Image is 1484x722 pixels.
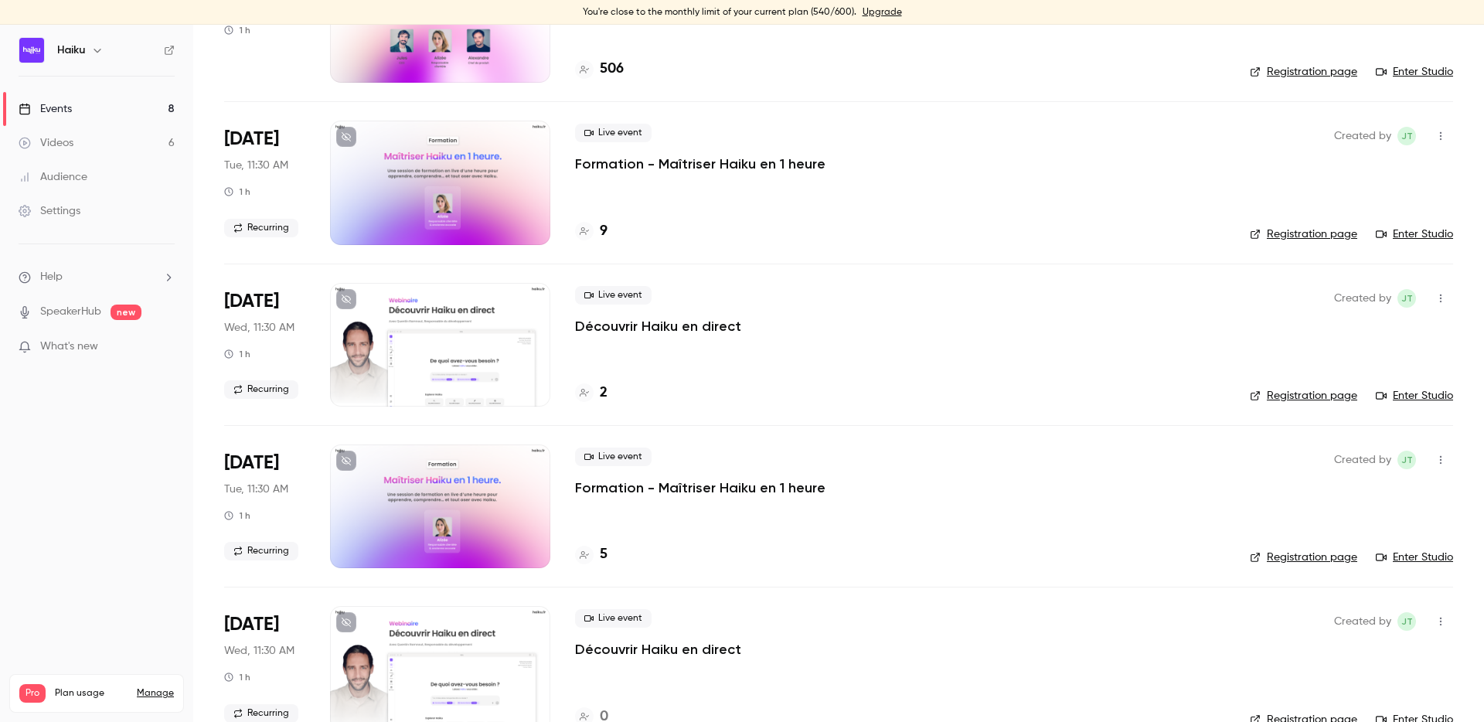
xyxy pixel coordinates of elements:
[57,43,85,58] h6: Haiku
[224,380,298,399] span: Recurring
[1401,289,1413,308] span: jT
[40,339,98,355] span: What's new
[137,687,174,700] a: Manage
[575,317,741,335] a: Découvrir Haiku en direct
[575,221,608,242] a: 9
[575,155,825,173] a: Formation - Maîtriser Haiku en 1 heure
[224,127,279,152] span: [DATE]
[575,383,608,404] a: 2
[19,269,175,285] li: help-dropdown-opener
[1250,64,1357,80] a: Registration page
[575,59,624,80] a: 506
[40,304,101,320] a: SpeakerHub
[224,24,250,36] div: 1 h
[19,101,72,117] div: Events
[111,305,141,320] span: new
[1401,451,1413,469] span: jT
[1334,289,1391,308] span: Created by
[224,320,294,335] span: Wed, 11:30 AM
[600,221,608,242] h4: 9
[1397,289,1416,308] span: jean Touzet
[224,671,250,683] div: 1 h
[224,121,305,244] div: Sep 16 Tue, 11:30 AM (Europe/Paris)
[1376,64,1453,80] a: Enter Studio
[1401,612,1413,631] span: jT
[1397,127,1416,145] span: jean Touzet
[1401,127,1413,145] span: jT
[224,542,298,560] span: Recurring
[1376,388,1453,404] a: Enter Studio
[863,6,902,19] a: Upgrade
[224,444,305,568] div: Sep 23 Tue, 11:30 AM (Europe/Paris)
[224,186,250,198] div: 1 h
[224,219,298,237] span: Recurring
[224,482,288,497] span: Tue, 11:30 AM
[19,203,80,219] div: Settings
[575,448,652,466] span: Live event
[1397,451,1416,469] span: jean Touzet
[1250,388,1357,404] a: Registration page
[19,135,73,151] div: Videos
[575,124,652,142] span: Live event
[19,169,87,185] div: Audience
[224,348,250,360] div: 1 h
[224,643,294,659] span: Wed, 11:30 AM
[1250,226,1357,242] a: Registration page
[19,38,44,63] img: Haiku
[575,640,741,659] a: Découvrir Haiku en direct
[575,609,652,628] span: Live event
[224,612,279,637] span: [DATE]
[1250,550,1357,565] a: Registration page
[600,383,608,404] h4: 2
[575,478,825,497] a: Formation - Maîtriser Haiku en 1 heure
[40,269,63,285] span: Help
[224,289,279,314] span: [DATE]
[224,451,279,475] span: [DATE]
[1334,451,1391,469] span: Created by
[575,544,608,565] a: 5
[19,684,46,703] span: Pro
[224,283,305,407] div: Sep 17 Wed, 11:30 AM (Europe/Paris)
[600,59,624,80] h4: 506
[1397,612,1416,631] span: jean Touzet
[600,544,608,565] h4: 5
[1376,550,1453,565] a: Enter Studio
[224,158,288,173] span: Tue, 11:30 AM
[55,687,128,700] span: Plan usage
[224,509,250,522] div: 1 h
[1334,612,1391,631] span: Created by
[575,286,652,305] span: Live event
[1334,127,1391,145] span: Created by
[1376,226,1453,242] a: Enter Studio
